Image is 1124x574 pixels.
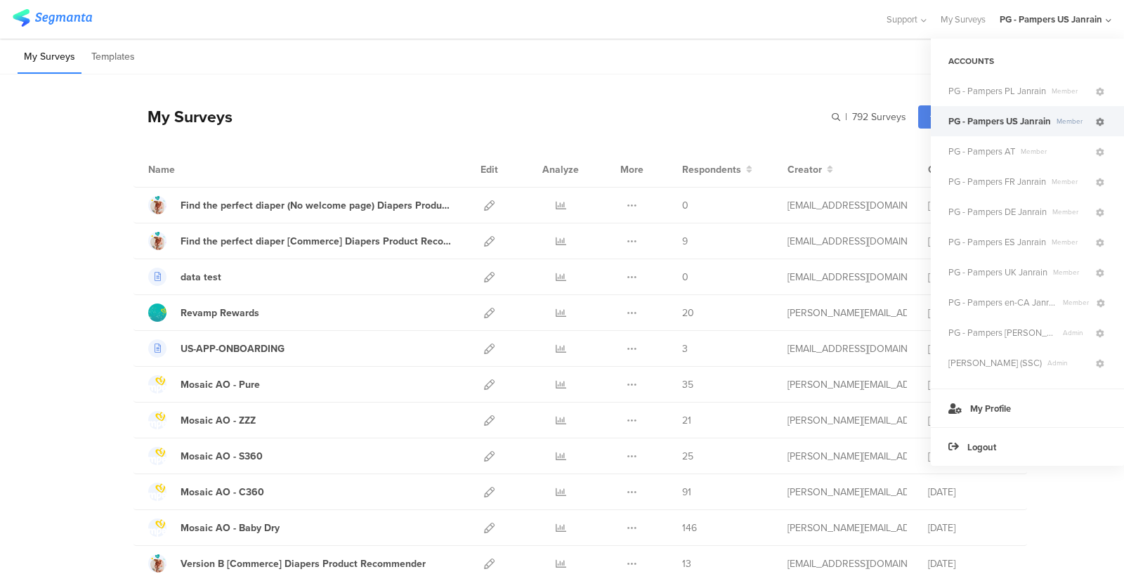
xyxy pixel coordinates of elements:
a: My Profile [931,389,1124,427]
span: 20 [682,306,694,320]
span: 792 Surveys [852,110,906,124]
button: Creator [788,162,833,177]
span: 91 [682,485,691,500]
div: Mosaic AO - S360 [181,449,263,464]
a: Revamp Rewards [148,304,259,322]
span: My Profile [970,402,1011,415]
div: [DATE] [928,556,1012,571]
a: Find the perfect diaper (No welcome page) Diapers Product Recommender [148,196,453,214]
button: Respondents [682,162,752,177]
div: Mosaic AO - Pure [181,377,260,392]
div: ACCOUNTS [931,49,1124,73]
div: Analyze [540,152,582,187]
span: Creator [788,162,822,177]
span: 21 [682,413,691,428]
a: Find the perfect diaper [Commerce] Diapers Product Recommender [148,232,453,250]
a: Version B [Commerce] Diapers Product Recommender [148,554,426,573]
li: Templates [85,41,141,74]
span: 9 [682,234,688,249]
a: Mosaic AO - Pure [148,375,260,393]
div: US-APP-ONBOARDING [181,341,285,356]
div: sienkiewiczwrotyn.m@pg.com [788,270,907,285]
div: simanski.c@pg.com [788,377,907,392]
div: My Surveys [133,105,233,129]
button: Created [928,162,976,177]
div: simanski.c@pg.com [788,521,907,535]
span: 3 [682,341,688,356]
div: [DATE] [928,341,1012,356]
a: Mosaic AO - S360 [148,447,263,465]
a: Mosaic AO - C360 [148,483,264,501]
div: Version B [Commerce] Diapers Product Recommender [181,556,426,571]
span: Member [1046,176,1094,187]
span: Admin [1042,358,1094,368]
span: PG - Pampers en-CA Janrain [948,296,1057,309]
span: PG - Pampers DE Janrain [948,205,1047,218]
span: Support [887,13,917,26]
div: Revamp Rewards [181,306,259,320]
div: [DATE] [928,377,1012,392]
div: Find the perfect diaper [Commerce] Diapers Product Recommender [181,234,453,249]
div: Find the perfect diaper (No welcome page) Diapers Product Recommender [181,198,453,213]
div: [DATE] [928,270,1012,285]
span: Logout [967,441,996,454]
div: Name [148,162,233,177]
div: [DATE] [928,234,1012,249]
div: Edit [474,152,504,187]
span: PG - Pampers Lumi Janrain [948,326,1057,339]
div: hougui.yh.1@pg.com [788,198,907,213]
span: Member [1057,297,1094,308]
span: Yoav Hougui (SSC) [948,356,1042,370]
a: Mosaic AO - Baby Dry [148,518,280,537]
div: [DATE] [928,449,1012,464]
span: 35 [682,377,693,392]
span: PG - Pampers ES Janrain [948,235,1046,249]
span: 25 [682,449,693,464]
span: Admin [1057,327,1094,338]
div: Mosaic AO - ZZZ [181,413,256,428]
div: simanski.c@pg.com [788,413,907,428]
span: 13 [682,556,691,571]
span: Member [1015,146,1094,157]
div: hougui.yh.1@pg.com [788,234,907,249]
a: data test [148,268,221,286]
span: 0 [682,198,688,213]
div: [DATE] [928,306,1012,320]
div: simanski.c@pg.com [788,449,907,464]
a: US-APP-ONBOARDING [148,339,285,358]
div: [DATE] [928,413,1012,428]
span: Member [1046,86,1094,96]
div: wecker.p@pg.com [788,306,907,320]
span: 146 [682,521,697,535]
div: Mosaic AO - C360 [181,485,264,500]
span: PG - Pampers PL Janrain [948,84,1046,98]
span: Created [928,162,965,177]
span: Member [1047,267,1094,278]
div: [DATE] [928,485,1012,500]
div: hougui.yh.1@pg.com [788,556,907,571]
span: PG - Pampers UK Janrain [948,266,1047,279]
img: segmanta logo [13,9,92,27]
div: More [617,152,647,187]
div: [DATE] [928,521,1012,535]
span: PG - Pampers US Janrain [948,115,1051,128]
span: 0 [682,270,688,285]
div: Mosaic AO - Baby Dry [181,521,280,535]
div: simanski.c@pg.com [788,485,907,500]
span: Respondents [682,162,741,177]
span: | [843,110,849,124]
div: trehorel.p@pg.com [788,341,907,356]
div: data test [181,270,221,285]
div: PG - Pampers US Janrain [1000,13,1102,26]
a: Mosaic AO - ZZZ [148,411,256,429]
span: PG - Pampers AT [948,145,1015,158]
span: Member [1051,116,1094,126]
div: [DATE] [928,198,1012,213]
li: My Surveys [18,41,81,74]
span: PG - Pampers FR Janrain [948,175,1046,188]
span: Member [1047,207,1094,217]
span: Member [1046,237,1094,247]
